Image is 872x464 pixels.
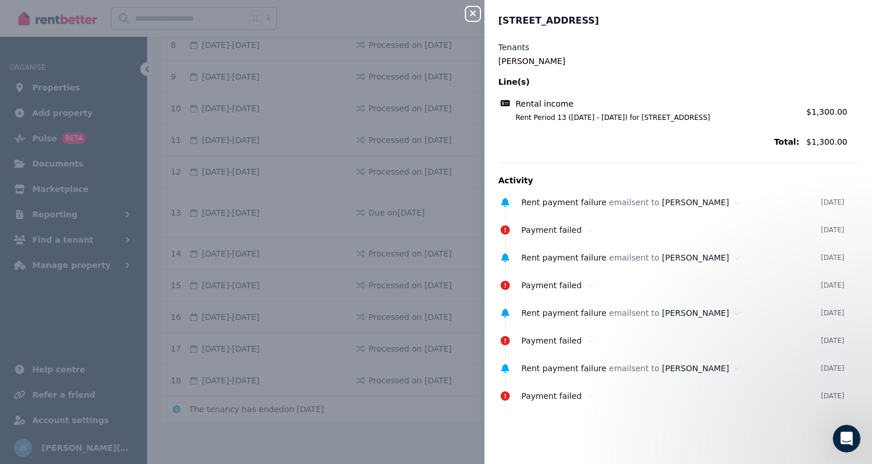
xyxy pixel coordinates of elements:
span: Rent payment failure [521,364,607,373]
span: [PERSON_NAME] [662,253,729,262]
time: [DATE] [821,391,844,401]
div: email sent to [521,252,821,263]
span: Rent payment failure [521,308,607,318]
span: Line(s) [498,76,799,88]
time: [DATE] [821,336,844,345]
span: Payment failed [521,336,582,345]
span: [PERSON_NAME] [662,364,729,373]
span: Rent Period 13 ([DATE] - [DATE]) for [STREET_ADDRESS] [502,113,799,122]
time: [DATE] [821,198,844,207]
span: [PERSON_NAME] [662,198,729,207]
p: Activity [498,175,858,186]
span: [STREET_ADDRESS] [498,14,599,28]
span: $1,300.00 [806,107,847,116]
span: Rent payment failure [521,198,607,207]
time: [DATE] [821,364,844,373]
time: [DATE] [821,308,844,318]
iframe: Intercom live chat [833,425,860,452]
div: email sent to [521,197,821,208]
span: Total: [498,136,799,148]
span: Payment failed [521,391,582,401]
span: Payment failed [521,225,582,235]
time: [DATE] [821,253,844,262]
div: email sent to [521,363,821,374]
span: Rental income [516,98,573,110]
legend: [PERSON_NAME] [498,55,858,67]
span: $1,300.00 [806,136,858,148]
time: [DATE] [821,281,844,290]
span: Rent payment failure [521,253,607,262]
time: [DATE] [821,225,844,235]
div: email sent to [521,307,821,319]
span: [PERSON_NAME] [662,308,729,318]
span: Payment failed [521,281,582,290]
label: Tenants [498,42,529,53]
